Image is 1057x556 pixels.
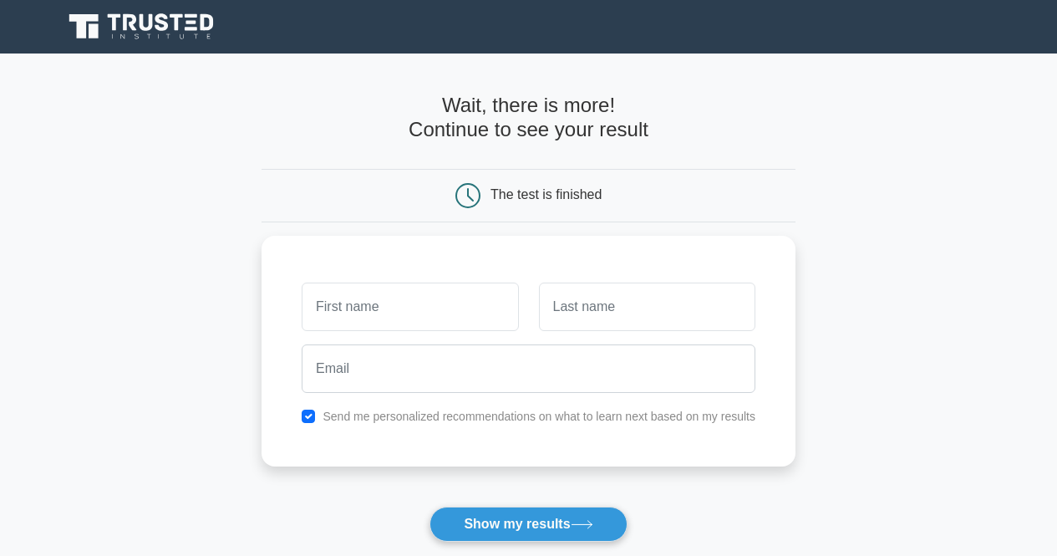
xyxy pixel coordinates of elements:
input: Last name [539,283,755,331]
label: Send me personalized recommendations on what to learn next based on my results [323,410,755,423]
input: First name [302,283,518,331]
h4: Wait, there is more! Continue to see your result [262,94,795,142]
div: The test is finished [490,187,602,201]
input: Email [302,344,755,393]
button: Show my results [429,507,627,542]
